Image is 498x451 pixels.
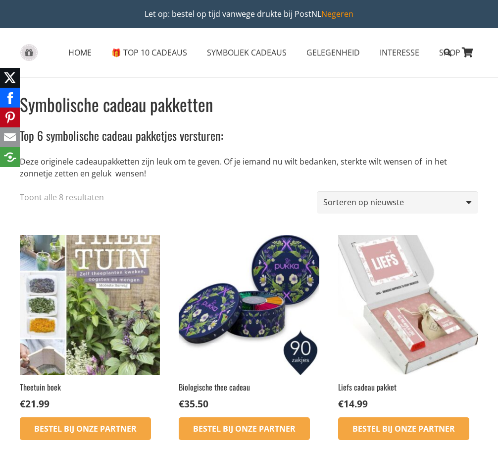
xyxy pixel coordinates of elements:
[197,40,297,65] a: SYMBOLIEK CADEAUSSYMBOLIEK CADEAUS Menu
[179,235,319,375] img: Cadeau voor de Theeliefhebber - biologische kruiden theedoos
[439,47,460,58] span: SHOP
[111,47,187,58] span: 🎁 TOP 10 CADEAUS
[20,397,50,410] bdi: 21.99
[321,8,353,19] a: Negeren
[20,127,470,144] h4: Top 6 symbolische cadeau pakketjes versturen:
[20,397,25,410] span: €
[179,397,208,410] bdi: 35.50
[338,417,469,440] a: Bestel bij onze Partner
[380,47,419,58] span: INTERESSE
[297,40,370,65] a: GELEGENHEIDGELEGENHEID Menu
[429,40,470,65] a: SHOPSHOP Menu
[370,40,429,65] a: INTERESSEINTERESSE Menu
[20,191,104,203] p: Toont alle 8 resultaten
[207,47,287,58] span: SYMBOLIEK CADEAUS
[20,44,38,61] a: gift-box-icon-grey-inspirerendwinkelen
[20,417,151,440] a: Bestel bij onze Partner
[20,93,470,115] h1: Symbolische cadeau pakketten
[179,235,319,411] a: Biologische thee cadeau €35.50
[338,397,368,410] bdi: 14.99
[317,191,478,214] select: Winkelbestelling
[20,156,470,179] p: Deze originele cadeaupakketten zijn leuk om te geven. Of je iemand nu wilt bedanken, sterkte wilt...
[68,47,92,58] span: HOME
[20,235,160,375] img: theetuin cadeau boek
[338,397,344,410] span: €
[179,382,319,393] h2: Biologische thee cadeau
[179,397,184,410] span: €
[20,235,160,411] a: Theetuin boek €21.99
[179,417,310,440] a: Bestel bij onze Partner
[338,382,478,393] h2: Liefs cadeau pakket
[338,235,478,375] img: Wat liefs sturen? Verstuur liefs door de brievenbus met dit cadeaupakket
[456,28,478,77] a: Winkelwagen
[101,40,197,65] a: 🎁 TOP 10 CADEAUS🎁 TOP 10 CADEAUS Menu
[58,40,101,65] a: HOMEHOME Menu
[306,47,360,58] span: GELEGENHEID
[20,382,160,393] h2: Theetuin boek
[338,235,478,411] a: Liefs cadeau pakket €14.99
